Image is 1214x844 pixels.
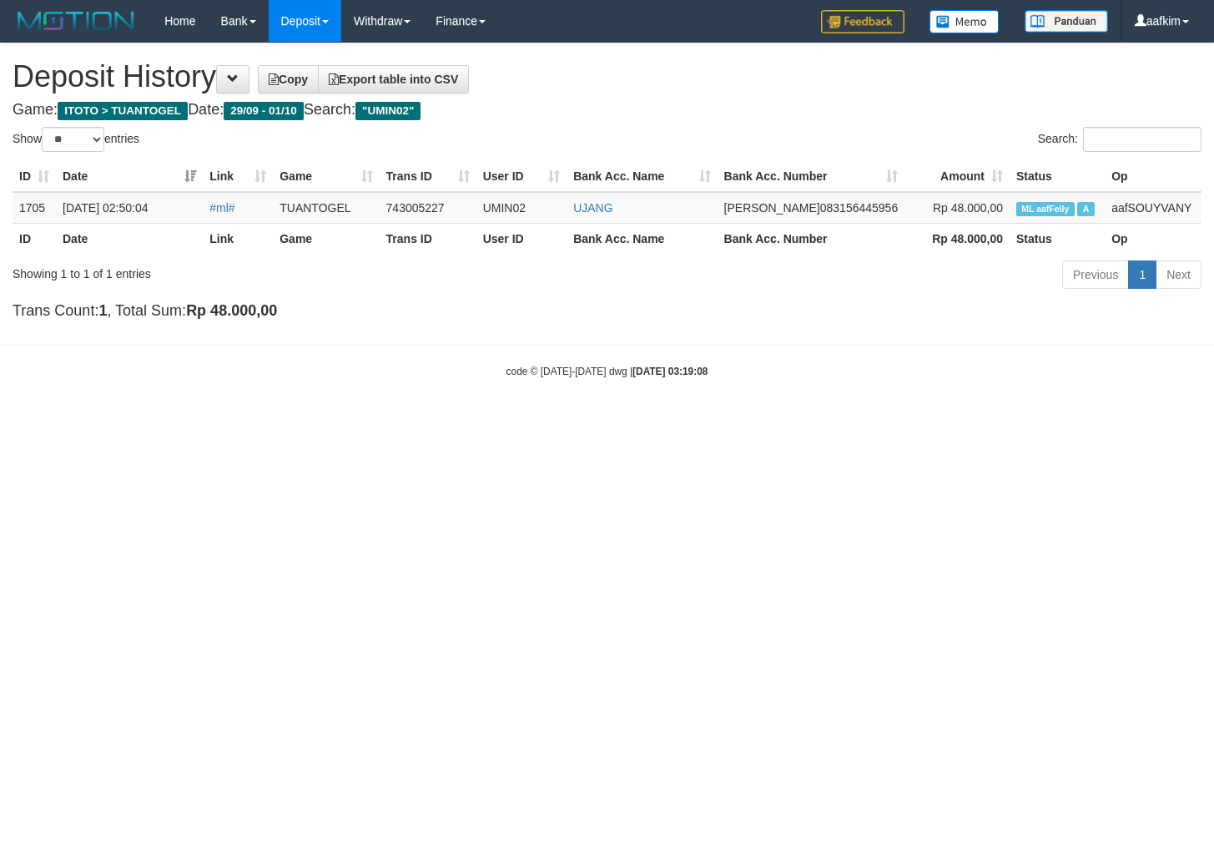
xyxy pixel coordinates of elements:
[58,102,188,120] span: ITOTO > TUANTOGEL
[258,65,319,93] a: Copy
[1010,161,1105,192] th: Status
[13,8,139,33] img: MOTION_logo.png
[13,102,1201,119] h4: Game: Date: Search:
[1083,127,1201,152] input: Search:
[1025,10,1108,33] img: panduan.png
[567,223,717,254] th: Bank Acc. Name
[932,232,1003,245] strong: Rp 48.000,00
[56,223,203,254] th: Date
[1016,202,1075,216] span: Manually Linked by aafFelly
[203,161,273,192] th: Link: activate to sort column ascending
[821,10,904,33] img: Feedback.jpg
[13,259,493,282] div: Showing 1 to 1 of 1 entries
[380,192,476,224] td: 743005227
[476,192,567,224] td: UMIN02
[56,161,203,192] th: Date: activate to sort column ascending
[506,366,708,377] small: code © [DATE]-[DATE] dwg |
[573,201,612,215] a: UJANG
[380,223,476,254] th: Trans ID
[1038,127,1201,152] label: Search:
[56,192,203,224] td: [DATE] 02:50:04
[269,73,308,86] span: Copy
[273,161,379,192] th: Game: activate to sort column ascending
[42,127,104,152] select: Showentries
[13,192,56,224] td: 1705
[476,223,567,254] th: User ID
[186,302,277,319] strong: Rp 48.000,00
[904,161,1010,192] th: Amount: activate to sort column ascending
[318,65,469,93] a: Export table into CSV
[1077,202,1094,216] span: Approved
[718,223,905,254] th: Bank Acc. Number
[13,161,56,192] th: ID: activate to sort column ascending
[933,201,1003,215] span: Rp 48.000,00
[1105,161,1201,192] th: Op
[13,127,139,152] label: Show entries
[1105,192,1201,224] td: aafSOUYVANY
[224,102,304,120] span: 29/09 - 01/10
[1156,260,1201,289] a: Next
[203,223,273,254] th: Link
[476,161,567,192] th: User ID: activate to sort column ascending
[1062,260,1129,289] a: Previous
[567,161,717,192] th: Bank Acc. Name: activate to sort column ascending
[273,223,379,254] th: Game
[209,201,234,215] a: #ml#
[13,303,1201,320] h4: Trans Count: , Total Sum:
[718,192,905,224] td: 083156445956
[13,60,1201,93] h1: Deposit History
[1128,260,1156,289] a: 1
[632,366,708,377] strong: [DATE] 03:19:08
[273,192,379,224] td: TUANTOGEL
[380,161,476,192] th: Trans ID: activate to sort column ascending
[329,73,458,86] span: Export table into CSV
[355,102,421,120] span: "UMIN02"
[718,161,905,192] th: Bank Acc. Number: activate to sort column ascending
[929,10,1000,33] img: Button%20Memo.svg
[724,201,820,215] span: [PERSON_NAME]
[1105,223,1201,254] th: Op
[13,223,56,254] th: ID
[98,302,107,319] strong: 1
[1010,223,1105,254] th: Status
